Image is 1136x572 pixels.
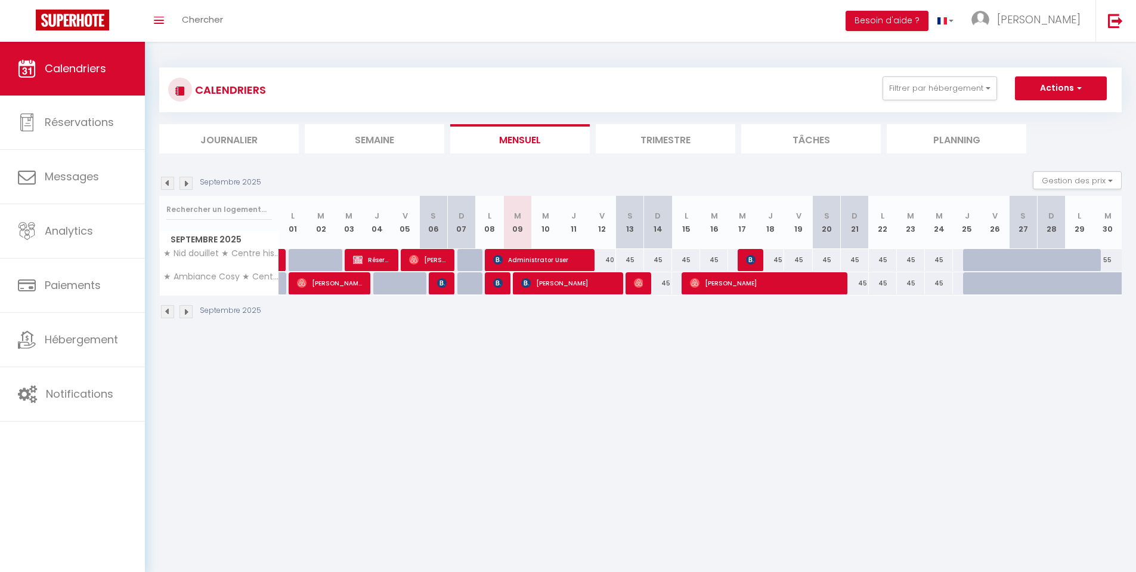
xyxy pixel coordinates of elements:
[627,210,633,222] abbr: S
[644,196,672,249] th: 14
[305,124,444,153] li: Semaine
[841,249,869,271] div: 45
[1078,210,1081,222] abbr: L
[796,210,801,222] abbr: V
[307,196,335,249] th: 02
[739,210,746,222] abbr: M
[971,11,989,29] img: ...
[1094,249,1122,271] div: 55
[200,177,261,188] p: Septembre 2025
[846,11,928,31] button: Besoin d'aide ?
[746,248,756,271] span: [PERSON_NAME]
[459,210,465,222] abbr: D
[672,249,700,271] div: 45
[813,196,841,249] th: 20
[644,249,672,271] div: 45
[514,210,521,222] abbr: M
[852,210,858,222] abbr: D
[531,196,559,249] th: 10
[317,210,324,222] abbr: M
[409,248,447,271] span: [PERSON_NAME]
[1066,196,1094,249] th: 29
[784,196,812,249] th: 19
[616,196,644,249] th: 13
[768,210,773,222] abbr: J
[925,196,953,249] th: 24
[936,210,943,222] abbr: M
[841,196,869,249] th: 21
[503,196,531,249] th: 09
[925,249,953,271] div: 45
[881,210,884,222] abbr: L
[46,386,113,401] span: Notifications
[700,249,728,271] div: 45
[992,210,998,222] abbr: V
[162,249,281,258] span: ★ Nid douillet ★ Centre historique
[1015,76,1107,100] button: Actions
[450,124,590,153] li: Mensuel
[953,196,981,249] th: 25
[542,210,549,222] abbr: M
[644,272,672,294] div: 45
[869,196,897,249] th: 22
[907,210,914,222] abbr: M
[166,199,272,220] input: Rechercher un logement...
[391,196,419,249] th: 05
[45,332,118,347] span: Hébergement
[192,76,266,103] h3: CALENDRIERS
[162,272,281,281] span: ★ Ambiance Cosy ★ Centre historique
[672,196,700,249] th: 15
[36,10,109,30] img: Super Booking
[159,124,299,153] li: Journalier
[655,210,661,222] abbr: D
[1009,196,1037,249] th: 27
[981,196,1009,249] th: 26
[1037,196,1065,249] th: 28
[925,272,953,294] div: 45
[869,272,897,294] div: 45
[353,248,391,271] span: Réservée [PERSON_NAME]
[345,210,352,222] abbr: M
[596,124,735,153] li: Trimestre
[588,249,616,271] div: 40
[1094,196,1122,249] th: 30
[824,210,829,222] abbr: S
[571,210,576,222] abbr: J
[363,196,391,249] th: 04
[711,210,718,222] abbr: M
[160,231,278,248] span: Septembre 2025
[700,196,728,249] th: 16
[560,196,588,249] th: 11
[588,196,616,249] th: 12
[493,248,587,271] span: Administrator User
[475,196,503,249] th: 08
[997,12,1081,27] span: [PERSON_NAME]
[1108,13,1123,28] img: logout
[10,5,45,41] button: Ouvrir le widget de chat LiveChat
[200,305,261,316] p: Septembre 2025
[447,196,475,249] th: 07
[897,249,925,271] div: 45
[1104,210,1112,222] abbr: M
[756,196,784,249] th: 18
[335,196,363,249] th: 03
[634,272,643,294] span: [PERSON_NAME]
[45,278,101,293] span: Paiements
[279,196,307,249] th: 01
[897,196,925,249] th: 23
[887,124,1026,153] li: Planning
[403,210,408,222] abbr: V
[437,272,447,294] span: [PERSON_NAME]
[813,249,841,271] div: 45
[616,249,644,271] div: 45
[45,115,114,130] span: Réservations
[45,61,106,76] span: Calendriers
[965,210,970,222] abbr: J
[741,124,881,153] li: Tâches
[488,210,491,222] abbr: L
[182,13,223,26] span: Chercher
[279,249,285,272] a: [PERSON_NAME]
[841,272,869,294] div: 45
[521,272,615,294] span: [PERSON_NAME]
[883,76,997,100] button: Filtrer par hébergement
